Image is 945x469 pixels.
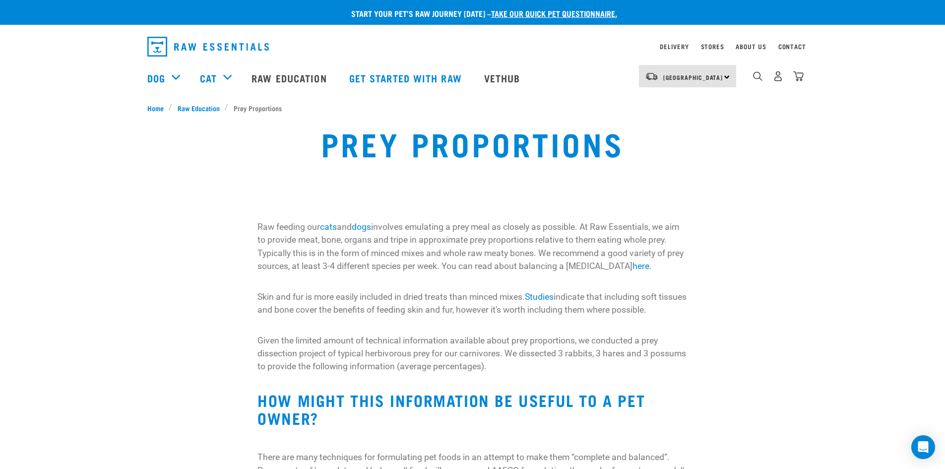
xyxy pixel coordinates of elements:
[321,125,625,161] h1: Prey Proportions
[147,103,798,113] nav: breadcrumbs
[632,261,649,271] a: here
[139,33,806,61] nav: dropdown navigation
[147,103,164,113] span: Home
[178,103,220,113] span: Raw Education
[660,45,689,48] a: Delivery
[257,391,688,427] h2: HOW MIGHT THIS INFORMATION BE USEFUL TO A PET OWNER?
[172,103,225,113] a: Raw Education
[257,220,688,273] p: Raw feeding our and involves emulating a prey meal as closely as possible. At Raw Essentials, we ...
[147,103,169,113] a: Home
[491,11,617,15] a: take our quick pet questionnaire.
[701,45,724,48] a: Stores
[911,435,935,459] div: Open Intercom Messenger
[352,222,371,232] a: dogs
[736,45,766,48] a: About Us
[320,222,337,232] a: cats
[147,37,269,57] img: Raw Essentials Logo
[242,58,339,98] a: Raw Education
[793,71,804,81] img: home-icon@2x.png
[200,70,217,85] a: Cat
[147,70,165,85] a: Dog
[474,58,533,98] a: Vethub
[773,71,783,81] img: user.png
[645,72,658,81] img: van-moving.png
[257,334,688,373] p: Given the limited amount of technical information available about prey proportions, we conducted ...
[753,71,762,81] img: home-icon-1@2x.png
[339,58,474,98] a: Get started with Raw
[663,75,723,79] span: [GEOGRAPHIC_DATA]
[778,45,806,48] a: Contact
[525,292,554,302] a: Studies
[257,290,688,317] p: Skin and fur is more easily included in dried treats than minced mixes. indicate that including s...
